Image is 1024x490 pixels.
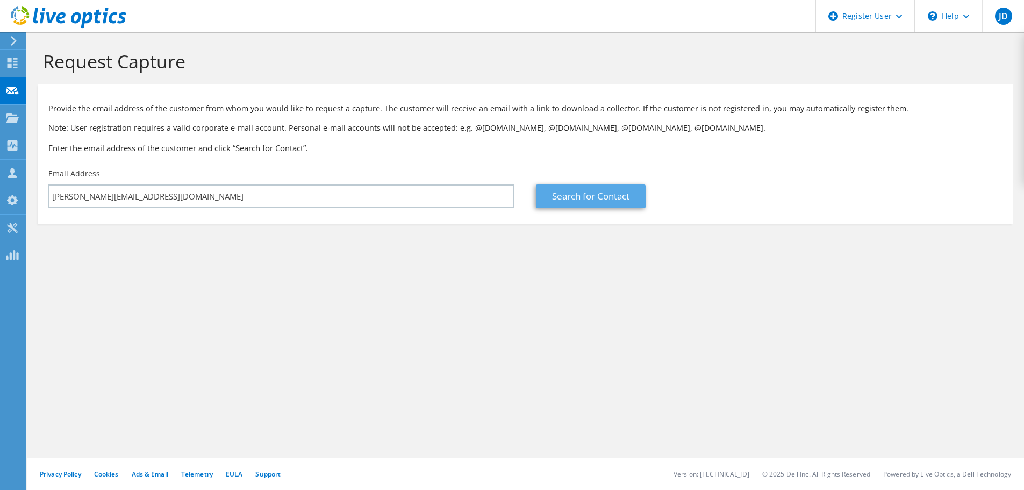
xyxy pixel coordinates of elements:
a: EULA [226,470,242,479]
a: Telemetry [181,470,213,479]
a: Support [255,470,281,479]
li: © 2025 Dell Inc. All Rights Reserved [762,470,870,479]
a: Cookies [94,470,119,479]
span: JD [995,8,1012,25]
li: Powered by Live Optics, a Dell Technology [883,470,1011,479]
p: Note: User registration requires a valid corporate e-mail account. Personal e-mail accounts will ... [48,122,1002,134]
p: Provide the email address of the customer from whom you would like to request a capture. The cust... [48,103,1002,115]
h3: Enter the email address of the customer and click “Search for Contact”. [48,142,1002,154]
a: Privacy Policy [40,470,81,479]
a: Search for Contact [536,184,646,208]
li: Version: [TECHNICAL_ID] [674,470,749,479]
svg: \n [928,11,937,21]
h1: Request Capture [43,50,1002,73]
label: Email Address [48,168,100,179]
a: Ads & Email [132,470,168,479]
